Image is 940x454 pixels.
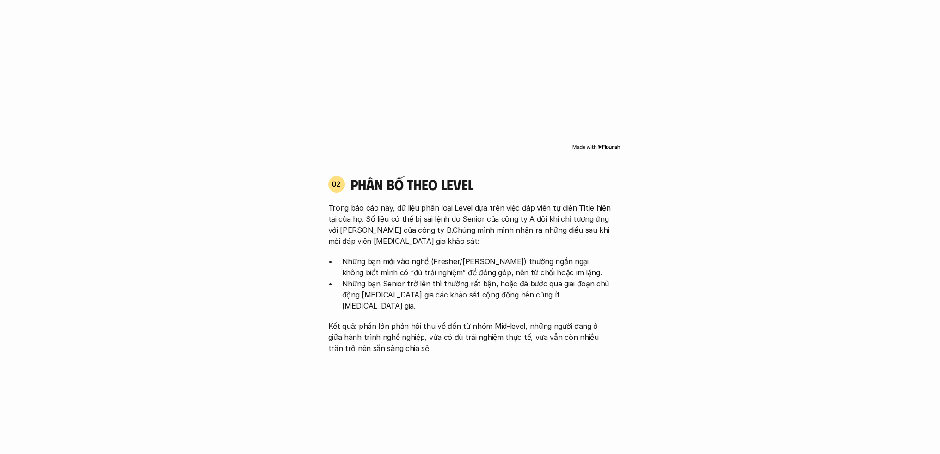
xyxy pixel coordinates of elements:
[328,321,612,354] p: Kết quả: phần lớn phản hồi thu về đến từ nhóm Mid-level, những người đang ở giữa hành trình nghề ...
[332,180,341,188] p: 02
[350,176,612,193] h4: phân bố theo Level
[328,202,612,247] p: Trong báo cáo này, dữ liệu phân loại Level dựa trên việc đáp viên tự điền Title hiện tại của họ. ...
[342,278,612,311] p: Những bạn Senior trở lên thì thường rất bận, hoặc đã bước qua giai đoạn chủ động [MEDICAL_DATA] g...
[572,143,621,151] img: Made with Flourish
[342,256,612,278] p: Những bạn mới vào nghề (Fresher/[PERSON_NAME]) thường ngần ngại không biết mình có “đủ trải nghiệ...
